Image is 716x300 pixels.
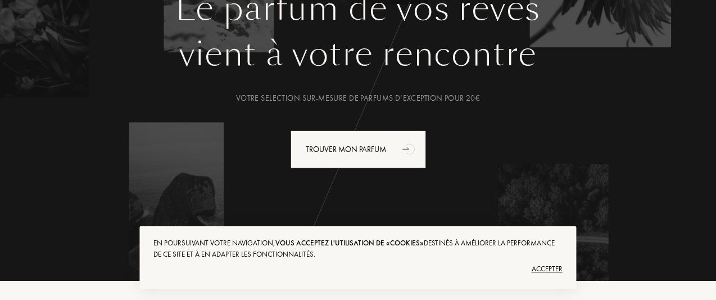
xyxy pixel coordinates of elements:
[282,131,434,168] a: Trouver mon parfumanimation
[275,238,424,248] span: vous acceptez l'utilisation de «cookies»
[398,137,421,160] div: animation
[43,92,673,104] div: Votre selection sur-mesure de parfums d’exception pour 20€
[291,131,426,168] div: Trouver mon parfum
[43,29,673,79] div: vient à votre rencontre
[153,260,562,278] div: Accepter
[153,238,562,260] div: En poursuivant votre navigation, destinés à améliorer la performance de ce site et à en adapter l...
